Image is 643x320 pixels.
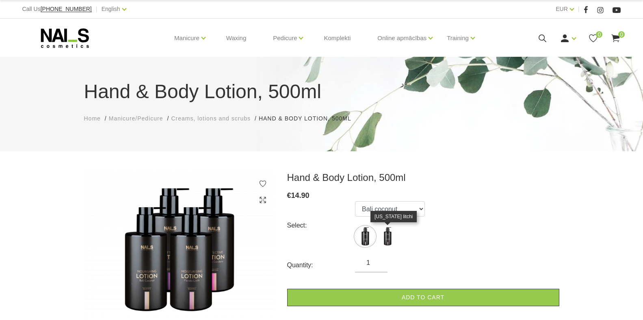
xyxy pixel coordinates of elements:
span: | [96,4,97,14]
a: Add to cart [287,289,559,306]
a: 0 [611,33,621,43]
span: Creams, lotions and scrubs [171,115,251,122]
a: Home [84,114,101,123]
img: ... [355,226,375,247]
a: Waxing [220,19,253,58]
div: Quantity: [287,259,355,272]
a: [PHONE_NUMBER] [41,6,92,12]
span: | [578,4,580,14]
span: Manicure/Pedicure [109,115,163,122]
img: ... [377,226,398,247]
a: Pedicure [273,22,297,54]
div: Select: [287,219,355,232]
a: Komplekti [317,19,357,58]
a: 0 [588,33,598,43]
span: 14.90 [291,191,310,200]
li: Hand & Body Lotion, 500ml [259,114,359,123]
a: EUR [556,4,568,14]
a: Training [447,22,469,54]
h1: Hand & Body Lotion, 500ml [84,77,559,106]
span: Home [84,115,101,122]
div: Call Us [22,4,92,14]
span: 0 [618,31,625,38]
h3: Hand & Body Lotion, 500ml [287,172,559,184]
a: Online apmācības [377,22,427,54]
span: € [287,191,291,200]
a: English [102,4,120,14]
a: Manicure/Pedicure [109,114,163,123]
a: Manicure [174,22,199,54]
a: Creams, lotions and scrubs [171,114,251,123]
span: 0 [596,31,602,38]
